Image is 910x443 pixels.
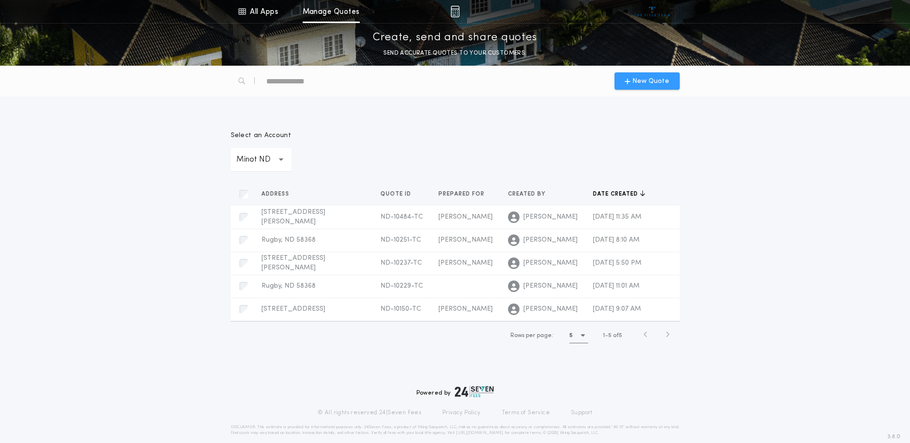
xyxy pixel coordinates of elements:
[508,190,547,198] span: Created by
[380,282,423,290] span: ND-10229-TC
[236,154,286,165] p: Minot ND
[593,190,640,198] span: Date created
[373,30,537,46] p: Create, send and share quotes
[593,259,641,267] span: [DATE] 5:50 PM
[523,304,578,314] span: [PERSON_NAME]
[261,189,296,199] button: Address
[261,190,291,198] span: Address
[593,305,641,313] span: [DATE] 9:07 AM
[261,255,325,271] span: [STREET_ADDRESS][PERSON_NAME]
[261,282,316,290] span: Rugby, ND 58368
[593,282,639,290] span: [DATE] 11:01 AM
[887,432,900,441] span: 3.8.0
[380,189,418,199] button: Quote ID
[593,213,641,221] span: [DATE] 11:35 AM
[261,236,316,244] span: Rugby, ND 58368
[593,236,639,244] span: [DATE] 8:10 AM
[438,305,493,313] span: [PERSON_NAME]
[456,431,503,435] a: [URL][DOMAIN_NAME]
[523,212,578,222] span: [PERSON_NAME]
[510,333,553,338] span: Rows per page:
[442,409,481,417] a: Privacy Policy
[455,386,494,397] img: logo
[318,409,421,417] p: © All rights reserved. 24|Seven Fees
[380,190,413,198] span: Quote ID
[508,189,553,199] button: Created by
[380,259,422,267] span: ND-10237-TC
[615,72,680,90] button: New Quote
[261,305,325,313] span: [STREET_ADDRESS]
[593,189,645,199] button: Date created
[523,258,578,268] span: [PERSON_NAME]
[632,76,669,86] span: New Quote
[502,409,550,417] a: Terms of Service
[613,331,622,340] span: of 5
[380,305,421,313] span: ND-10150-TC
[380,213,423,221] span: ND-10484-TC
[450,6,460,17] img: img
[438,259,493,267] span: [PERSON_NAME]
[231,424,680,436] p: DISCLAIMER: This estimate is provided for informational purposes only. 24|Seven Fees, a product o...
[380,236,421,244] span: ND-10251-TC
[231,131,292,140] p: Select an Account
[383,48,526,58] p: SEND ACCURATE QUOTES TO YOUR CUSTOMERS.
[261,209,325,225] span: [STREET_ADDRESS][PERSON_NAME]
[523,281,578,291] span: [PERSON_NAME]
[438,190,486,198] span: Prepared for
[569,328,588,343] button: 5
[608,333,612,338] span: 5
[438,236,493,244] span: [PERSON_NAME]
[569,331,573,340] h1: 5
[603,333,605,338] span: 1
[571,409,592,417] a: Support
[231,148,292,171] button: Minot ND
[523,235,578,245] span: [PERSON_NAME]
[438,213,493,221] span: [PERSON_NAME]
[634,7,670,16] img: vs-icon
[416,386,494,397] div: Powered by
